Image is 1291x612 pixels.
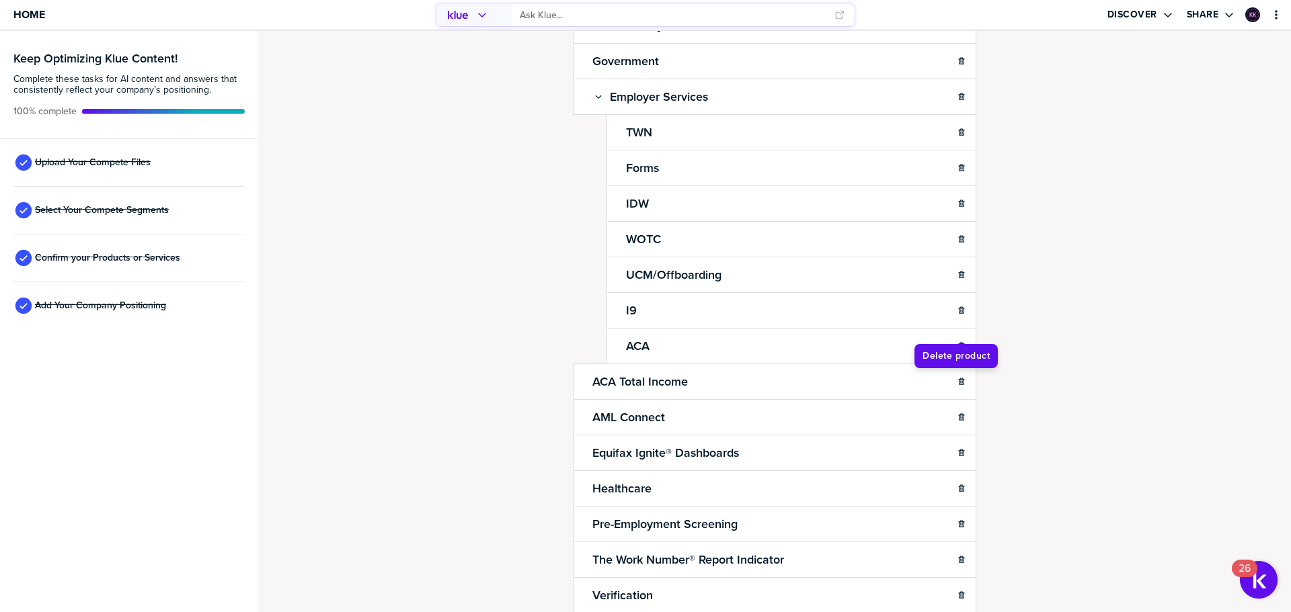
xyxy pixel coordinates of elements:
[590,443,742,462] h2: Equifax Ignite® Dashboards
[623,230,664,249] h2: WOTC
[13,106,77,117] span: Active
[623,123,655,142] h2: TWN
[573,79,976,115] li: Employer Services
[607,87,711,106] h2: Employer Services
[35,205,169,216] span: Select Your Compete Segments
[573,363,976,400] li: ACA Total Income
[573,470,976,507] li: Healthcare
[573,435,976,471] li: Equifax Ignite® Dashboards
[1239,568,1251,586] div: 26
[623,194,652,213] h2: IDW
[35,157,151,168] span: Upload Your Compete Files
[623,159,662,177] h2: Forms
[590,515,740,533] h2: Pre-Employment Screening
[13,9,45,20] span: Home
[1247,9,1259,21] img: 077a92782e7785b2d0ad9bd98defbe06-sml.png
[623,337,652,355] h2: ACA
[573,257,976,293] li: UCM/Offboarding
[573,328,976,364] li: ACA
[590,52,662,71] h2: Government
[590,550,787,569] h2: The Work Number® Report Indicator
[1245,7,1260,22] div: Kristen Kalz
[13,52,245,64] h3: Keep Optimizing Klue Content!
[573,292,976,329] li: I9
[573,43,976,79] li: Government
[623,265,724,284] h2: UCM/Offboarding
[573,114,976,150] li: TWN
[923,349,990,363] span: Delete product
[590,408,668,427] h2: AML Connect
[573,221,976,257] li: WOTC
[590,372,691,391] h2: ACA Total Income
[590,479,654,498] h2: Healthcare
[520,4,826,26] input: Ask Klue...
[13,74,245,95] span: Complete these tasks for AI content and answers that consistently reflect your company’s position...
[1240,561,1278,599] button: Open Resource Center, 26 new notifications
[590,586,656,605] h2: Verification
[1187,9,1219,21] label: Share
[573,506,976,542] li: Pre-Employment Screening
[573,185,976,222] li: IDW
[35,300,166,311] span: Add Your Company Positioning
[1244,6,1261,24] a: Edit Profile
[573,150,976,186] li: Forms
[623,301,639,320] h2: I9
[573,541,976,578] li: The Work Number® Report Indicator
[573,399,976,435] li: AML Connect
[1107,9,1157,21] label: Discover
[35,253,180,263] span: Confirm your Products or Services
